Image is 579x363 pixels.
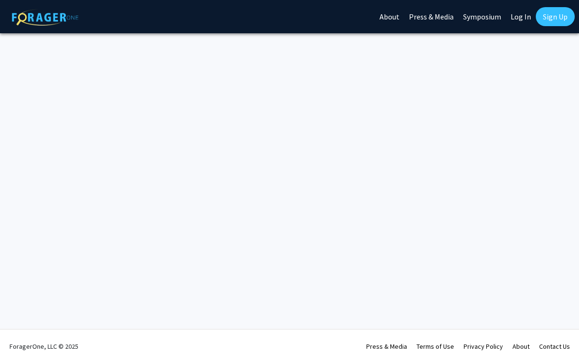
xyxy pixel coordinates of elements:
a: Sign Up [536,7,575,26]
a: Press & Media [366,342,407,351]
div: ForagerOne, LLC © 2025 [9,330,78,363]
a: Privacy Policy [464,342,503,351]
a: Contact Us [539,342,570,351]
a: Terms of Use [417,342,454,351]
img: ForagerOne Logo [12,9,78,26]
a: About [513,342,530,351]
